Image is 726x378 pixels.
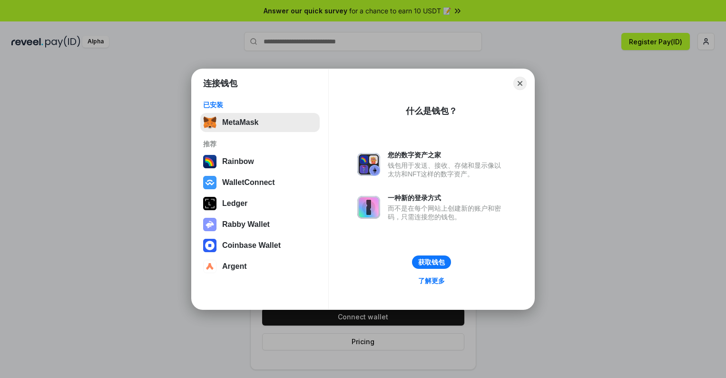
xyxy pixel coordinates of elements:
button: WalletConnect [200,173,320,192]
div: 一种新的登录方式 [388,194,506,202]
img: svg+xml,%3Csvg%20width%3D%2228%22%20height%3D%2228%22%20viewBox%3D%220%200%2028%2028%22%20fill%3D... [203,176,216,189]
div: WalletConnect [222,178,275,187]
div: 已安装 [203,101,317,109]
img: svg+xml,%3Csvg%20xmlns%3D%22http%3A%2F%2Fwww.w3.org%2F2000%2Fsvg%22%20fill%3D%22none%22%20viewBox... [357,153,380,176]
button: Close [513,77,527,90]
div: Rabby Wallet [222,220,270,229]
div: 了解更多 [418,276,445,285]
div: 您的数字资产之家 [388,151,506,159]
div: Rainbow [222,157,254,166]
button: Ledger [200,194,320,213]
button: MetaMask [200,113,320,132]
button: Coinbase Wallet [200,236,320,255]
div: Argent [222,262,247,271]
h1: 连接钱包 [203,78,237,89]
img: svg+xml,%3Csvg%20width%3D%22120%22%20height%3D%22120%22%20viewBox%3D%220%200%20120%20120%22%20fil... [203,155,216,168]
a: 了解更多 [412,275,451,287]
img: svg+xml,%3Csvg%20xmlns%3D%22http%3A%2F%2Fwww.w3.org%2F2000%2Fsvg%22%20width%3D%2228%22%20height%3... [203,197,216,210]
div: Coinbase Wallet [222,241,281,250]
div: 推荐 [203,140,317,148]
img: svg+xml,%3Csvg%20width%3D%2228%22%20height%3D%2228%22%20viewBox%3D%220%200%2028%2028%22%20fill%3D... [203,260,216,273]
div: Ledger [222,199,247,208]
button: Rabby Wallet [200,215,320,234]
div: 钱包用于发送、接收、存储和显示像以太坊和NFT这样的数字资产。 [388,161,506,178]
div: 获取钱包 [418,258,445,266]
button: Argent [200,257,320,276]
div: MetaMask [222,118,258,127]
div: 而不是在每个网站上创建新的账户和密码，只需连接您的钱包。 [388,204,506,221]
img: svg+xml,%3Csvg%20xmlns%3D%22http%3A%2F%2Fwww.w3.org%2F2000%2Fsvg%22%20fill%3D%22none%22%20viewBox... [357,196,380,219]
div: 什么是钱包？ [406,105,457,117]
img: svg+xml,%3Csvg%20width%3D%2228%22%20height%3D%2228%22%20viewBox%3D%220%200%2028%2028%22%20fill%3D... [203,239,216,252]
button: 获取钱包 [412,255,451,269]
img: svg+xml,%3Csvg%20xmlns%3D%22http%3A%2F%2Fwww.w3.org%2F2000%2Fsvg%22%20fill%3D%22none%22%20viewBox... [203,218,216,231]
button: Rainbow [200,152,320,171]
img: svg+xml,%3Csvg%20fill%3D%22none%22%20height%3D%2233%22%20viewBox%3D%220%200%2035%2033%22%20width%... [203,116,216,129]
